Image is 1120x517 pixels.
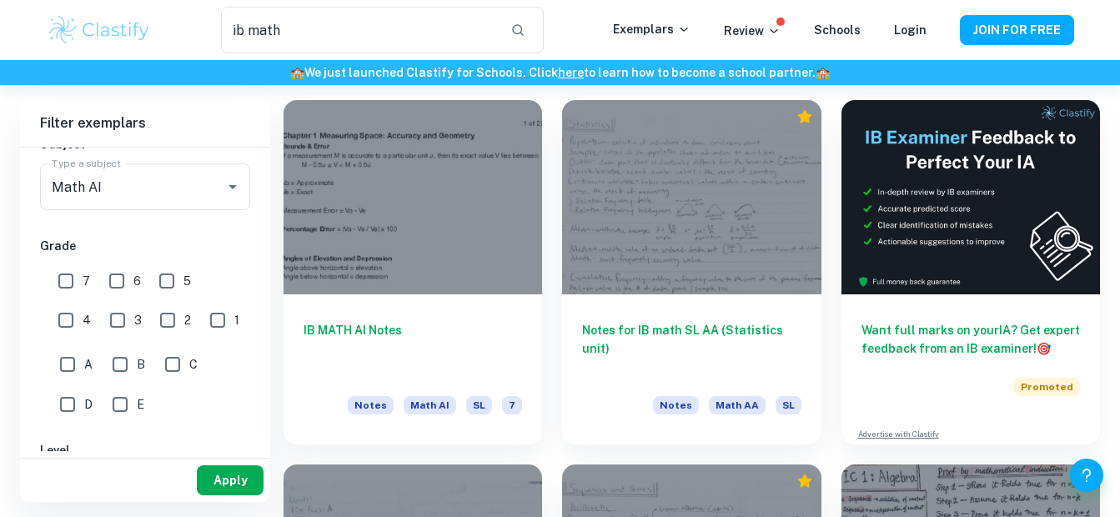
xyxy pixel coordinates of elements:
h6: Grade [40,237,250,255]
button: Open [221,175,244,198]
span: Promoted [1014,378,1080,396]
a: Login [894,23,927,37]
p: Review [724,22,781,40]
span: 1 [234,311,239,329]
span: 🏫 [816,66,830,79]
a: Notes for IB math SL AA (Statistics unit)NotesMath AASL [562,100,821,444]
span: 4 [83,311,91,329]
span: SL [776,396,801,414]
img: Thumbnail [841,100,1100,294]
a: Advertise with Clastify [858,429,939,440]
a: IB MATH AI NotesNotesMath AISL7 [284,100,542,444]
a: Want full marks on yourIA? Get expert feedback from an IB examiner!PromotedAdvertise with Clastify [841,100,1100,444]
span: 🏫 [290,66,304,79]
span: 5 [183,272,191,290]
h6: Level [40,441,250,459]
button: Apply [197,465,264,495]
div: Premium [796,108,813,125]
span: Math AA [709,396,766,414]
label: Type a subject [52,156,121,170]
input: Search for any exemplars... [221,7,496,53]
span: B [137,355,145,374]
button: Help and Feedback [1070,459,1103,492]
span: SL [466,396,492,414]
h6: IB MATH AI Notes [304,321,522,376]
span: 3 [134,311,142,329]
span: C [189,355,198,374]
span: 🎯 [1037,342,1051,355]
h6: Notes for IB math SL AA (Statistics unit) [582,321,801,376]
h6: We just launched Clastify for Schools. Click to learn how to become a school partner. [3,63,1117,82]
span: 2 [184,311,191,329]
span: 7 [83,272,90,290]
h6: Want full marks on your IA ? Get expert feedback from an IB examiner! [861,321,1080,358]
span: 7 [502,396,522,414]
span: D [84,395,93,414]
span: E [137,395,144,414]
span: Notes [653,396,699,414]
div: Premium [796,473,813,489]
span: Notes [348,396,394,414]
img: Clastify logo [47,13,153,47]
p: Exemplars [613,20,691,38]
button: JOIN FOR FREE [960,15,1074,45]
span: A [84,355,93,374]
a: Schools [814,23,861,37]
a: here [558,66,584,79]
span: 6 [133,272,141,290]
span: Math AI [404,396,456,414]
h6: Filter exemplars [20,100,270,147]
